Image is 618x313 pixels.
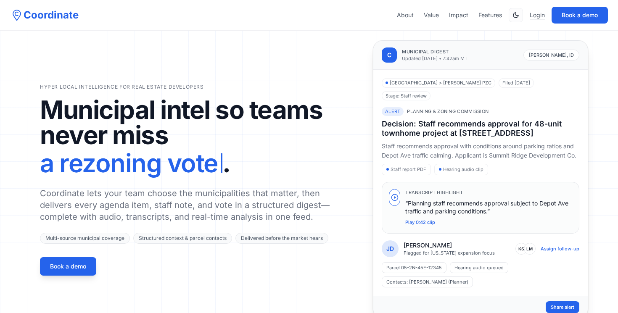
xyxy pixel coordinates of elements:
span: Coordinate [24,8,79,22]
a: Login [530,11,545,19]
p: Hyper local intelligence for real estate developers [40,84,330,90]
p: Flagged for [US_STATE] expansion focus [404,250,495,256]
span: KS [515,243,527,255]
img: Coordinate [10,8,24,22]
p: “Planning staff recommends approval subject to Depot Ave traffic and parking conditions.” [405,199,572,216]
button: Book a demo [552,7,608,24]
span: Delivered before the market hears [235,233,328,244]
a: Coordinate [10,8,79,22]
a: Value [424,11,439,19]
p: Staff recommends approval with conditions around parking ratios and Depot Ave traffic calming. Ap... [382,142,579,161]
span: Stage: Staff review [382,91,430,101]
p: Municipal digest [402,48,467,55]
div: JD [382,240,399,257]
h1: Municipal intel so teams never miss . [40,97,330,179]
span: LM [524,243,536,255]
p: Coordinate lets your team choose the municipalities that matter, then delivers every agenda item,... [40,187,330,223]
button: Play 0:42 clip [405,219,435,226]
a: Features [478,11,502,19]
button: Switch to dark mode [509,8,523,22]
span: Contacts: [PERSON_NAME] (Planner) [382,276,473,287]
div: C [382,47,397,63]
span: Filed [DATE] [499,78,534,88]
h3: Decision: Staff recommends approval for 48-unit townhome project at [STREET_ADDRESS] [382,119,579,138]
span: Staff report PDF [382,164,431,175]
p: Updated [DATE] • 7:42am MT [402,55,467,62]
span: Hearing audio clip [434,164,488,175]
button: Assign follow-up [541,245,579,252]
span: Multi-source municipal coverage [40,233,130,244]
p: [PERSON_NAME] [404,241,495,250]
span: Planning & Zoning Commission [407,108,489,115]
span: [GEOGRAPHIC_DATA] > [PERSON_NAME] PZC [382,78,495,88]
p: Transcript highlight [405,189,572,196]
button: Book a demo [40,257,96,276]
span: Hearing audio queued [450,262,508,273]
a: About [397,11,414,19]
span: a rezoning vote [40,147,218,179]
span: Parcel 05-2N-45E-12345 [382,262,446,273]
span: Structured context & parcel contacts [133,233,232,244]
span: Alert [382,107,404,116]
a: Impact [449,11,468,19]
span: [PERSON_NAME], ID [523,50,579,61]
